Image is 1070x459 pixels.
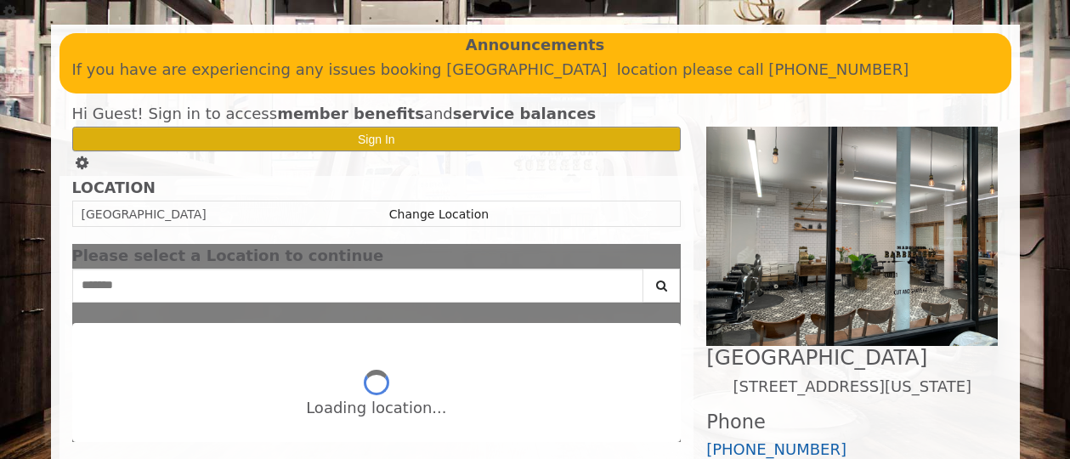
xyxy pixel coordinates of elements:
[72,246,384,264] span: Please select a Location to continue
[706,411,998,433] h3: Phone
[277,105,424,122] b: member benefits
[706,375,998,399] p: [STREET_ADDRESS][US_STATE]
[453,105,597,122] b: service balances
[652,280,671,292] i: Search button
[82,207,207,221] span: [GEOGRAPHIC_DATA]
[72,58,999,82] p: If you have are experiencing any issues booking [GEOGRAPHIC_DATA] location please call [PHONE_NUM...
[72,127,682,151] button: Sign In
[306,396,446,421] div: Loading location...
[72,269,682,311] div: Center Select
[72,269,644,303] input: Search Center
[706,440,846,458] a: [PHONE_NUMBER]
[466,33,605,58] b: Announcements
[72,179,156,196] b: LOCATION
[72,102,682,127] div: Hi Guest! Sign in to access and
[706,346,998,369] h2: [GEOGRAPHIC_DATA]
[389,207,489,221] a: Change Location
[655,251,681,262] button: close dialog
